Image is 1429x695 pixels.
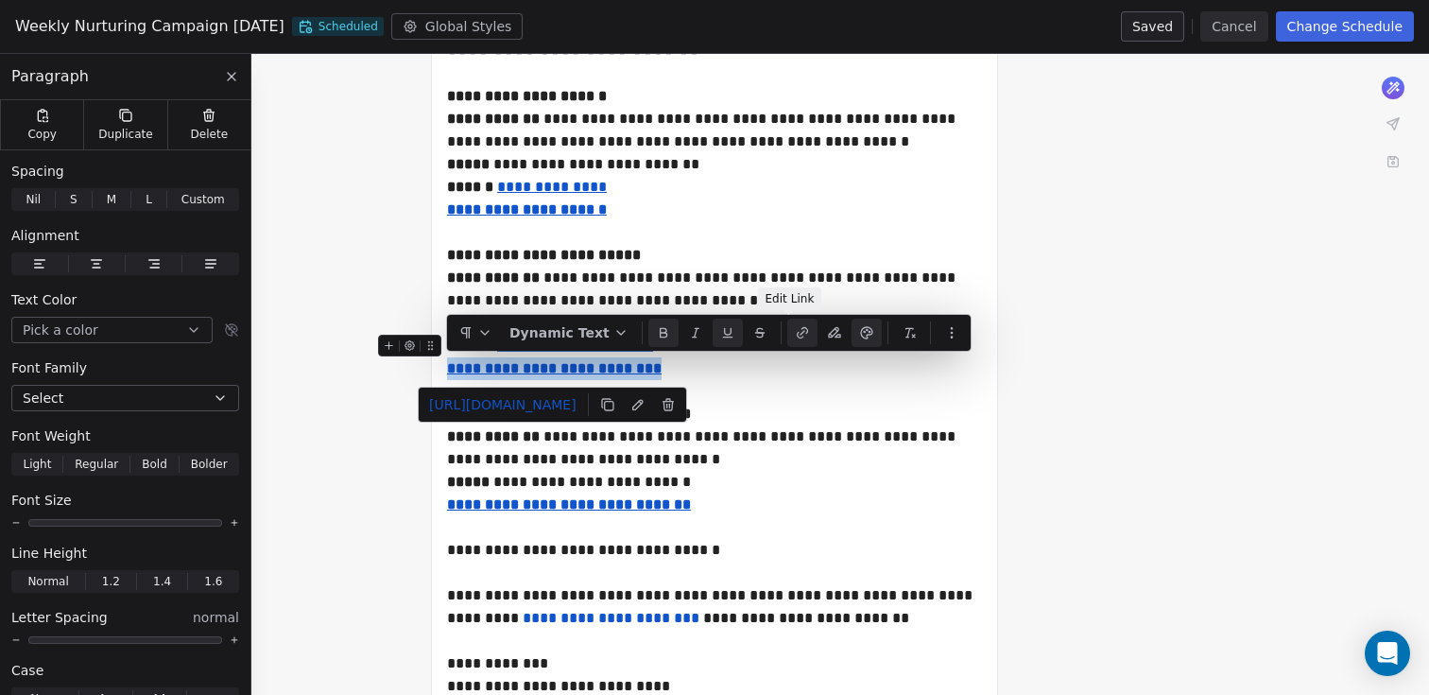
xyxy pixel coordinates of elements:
[204,573,222,590] span: 1.6
[191,456,228,473] span: Bolder
[191,127,229,142] span: Delete
[11,661,43,680] span: Case
[422,391,584,418] a: [URL][DOMAIN_NAME]
[181,191,225,208] span: Custom
[1200,11,1267,42] button: Cancel
[766,291,815,306] span: Edit Link
[142,456,167,473] span: Bold
[98,127,152,142] span: Duplicate
[391,13,524,40] button: Global Styles
[26,191,41,208] span: Nil
[11,544,87,563] span: Line Height
[502,319,636,347] button: Dynamic Text
[1365,631,1410,676] div: Open Intercom Messenger
[75,456,118,473] span: Regular
[292,17,384,36] span: Scheduled
[102,573,120,590] span: 1.2
[23,389,63,408] span: Select
[146,191,152,208] span: L
[1276,11,1414,42] button: Change Schedule
[11,226,79,245] span: Alignment
[70,191,77,208] span: S
[27,127,57,142] span: Copy
[193,608,239,627] span: normal
[15,15,284,38] span: Weekly Nurturing Campaign [DATE]
[11,317,213,343] button: Pick a color
[11,426,91,445] span: Font Weight
[23,456,51,473] span: Light
[27,573,68,590] span: Normal
[11,358,87,377] span: Font Family
[11,608,108,627] span: Letter Spacing
[1121,11,1184,42] button: Saved
[107,191,116,208] span: M
[153,573,171,590] span: 1.4
[11,290,77,309] span: Text Color
[11,65,89,88] span: Paragraph
[11,491,72,510] span: Font Size
[11,162,64,181] span: Spacing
